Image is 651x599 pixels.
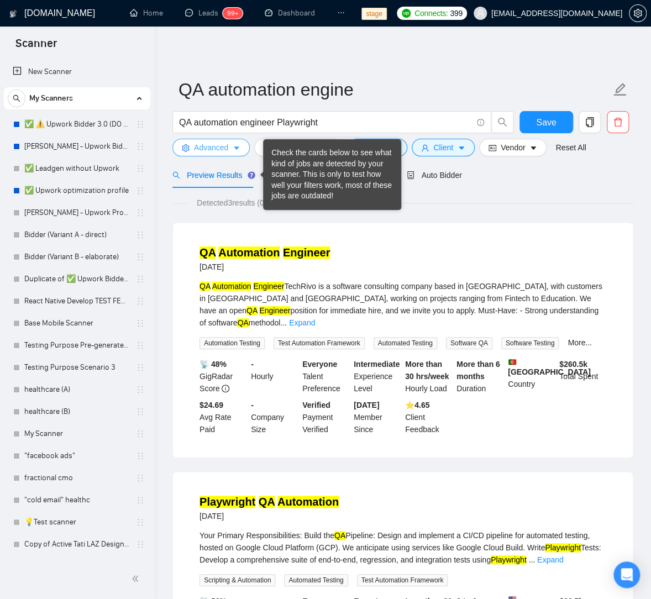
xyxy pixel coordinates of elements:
[302,401,330,409] b: Verified
[506,358,557,395] div: Country
[24,312,129,334] a: Base Mobile Scanner
[24,157,129,180] a: ✅ Leadgen without Upwork
[136,474,145,482] span: holder
[414,7,448,19] span: Connects:
[545,543,581,552] mark: Playwright
[354,401,379,409] b: [DATE]
[629,4,647,22] button: setting
[24,555,129,577] a: seo
[136,120,145,129] span: holder
[4,61,150,83] li: New Scanner
[283,246,330,259] mark: Engineer
[613,561,640,588] div: Open Intercom Messenger
[300,358,351,395] div: Talent Preference
[403,358,454,395] div: Hourly Load
[477,119,484,126] span: info-circle
[179,76,611,103] input: Scanner name...
[491,111,513,133] button: search
[476,9,484,17] span: user
[237,318,248,327] mark: QA
[405,360,449,381] b: More than 30 hrs/week
[454,358,506,395] div: Duration
[579,111,601,133] button: copy
[458,144,465,152] span: caret-down
[361,8,386,20] span: stage
[579,117,600,127] span: copy
[456,360,500,381] b: More than 6 months
[194,141,228,154] span: Advanced
[302,360,337,369] b: Everyone
[200,574,275,586] span: Scripting & Automation
[421,144,429,152] span: user
[24,401,129,423] a: healthcare (B)
[212,282,251,291] mark: Automation
[24,423,129,445] a: My Scanner
[233,144,240,152] span: caret-down
[528,555,535,564] span: ...
[402,9,411,18] img: upwork-logo.png
[289,318,315,327] a: Expand
[29,87,73,109] span: My Scanners
[136,363,145,372] span: holder
[24,202,129,224] a: [PERSON_NAME] - Upwork Proposal
[259,496,275,508] mark: QA
[501,337,559,349] span: Software Testing
[508,358,591,376] b: [GEOGRAPHIC_DATA]
[246,306,257,315] mark: QA
[559,360,587,369] b: $ 260.5k
[136,297,145,306] span: holder
[265,8,315,18] a: dashboardDashboard
[24,489,129,511] a: "cold email" healthc
[374,337,437,349] span: Automated Testing
[223,8,243,19] sup: 99+
[405,401,429,409] b: ⭐️ 4.65
[24,356,129,379] a: Testing Purpose Scenario 3
[251,401,254,409] b: -
[407,171,461,180] span: Auto Bidder
[607,117,628,127] span: delete
[200,496,255,508] mark: Playwright
[136,518,145,527] span: holder
[172,171,252,180] span: Preview Results
[8,94,25,102] span: search
[136,341,145,350] span: holder
[277,496,339,508] mark: Automation
[200,260,330,274] div: [DATE]
[136,208,145,217] span: holder
[557,358,608,395] div: Total Spent
[197,399,249,435] div: Avg Rate Paid
[24,445,129,467] a: "facebook ads"
[7,35,66,59] span: Scanner
[259,306,290,315] mark: Engineer
[24,290,129,312] a: React Native Develop TEST FEB 123
[24,268,129,290] a: Duplicate of ✅ Upwork Bidder 3.0
[24,379,129,401] a: healthcare (A)
[284,574,348,586] span: Automated Testing
[334,531,345,540] mark: QA
[537,555,563,564] a: Expand
[253,282,284,291] mark: Engineer
[200,360,227,369] b: 📡 48%
[136,253,145,261] span: holder
[182,144,190,152] span: setting
[246,170,256,180] div: Tooltip anchor
[300,399,351,435] div: Payment Verified
[218,246,280,259] mark: Automation
[450,7,462,19] span: 399
[132,573,143,584] span: double-left
[607,111,629,133] button: delete
[179,115,472,129] input: Search Freelance Jobs...
[200,246,330,259] a: QA Automation Engineer
[479,139,547,156] button: idcardVendorcaret-down
[24,180,129,202] a: ✅ Upwork optimization profile
[629,9,647,18] a: setting
[357,574,448,586] span: Test Automation Framework
[24,113,129,135] a: ✅ ⚠️ Upwork Bidder 3.0 (DO NOT TOUCH)
[136,451,145,460] span: holder
[351,399,403,435] div: Member Since
[491,555,527,564] mark: Playwright
[24,511,129,533] a: 💡Test scanner
[200,509,339,523] div: [DATE]
[492,117,513,127] span: search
